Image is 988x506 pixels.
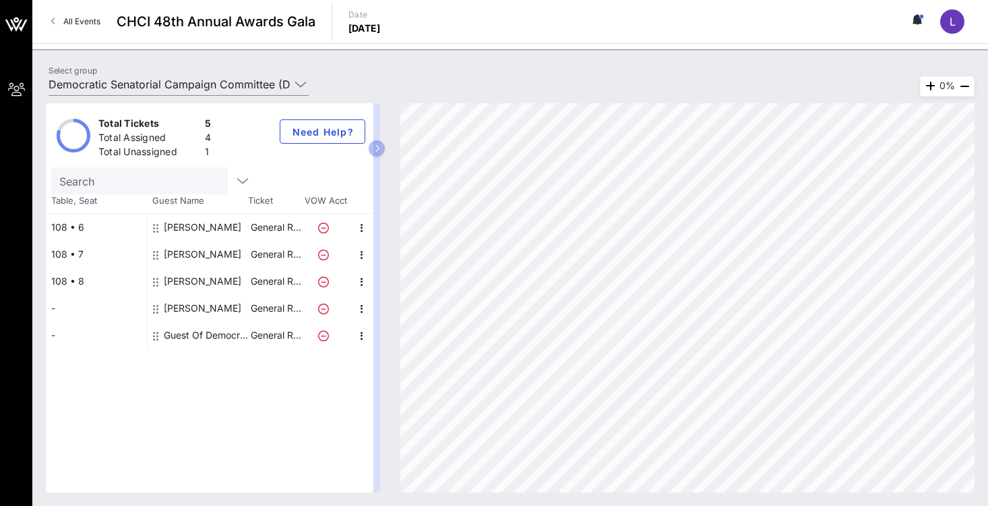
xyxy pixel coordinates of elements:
[950,15,956,28] span: L
[49,65,97,76] label: Select group
[205,131,211,148] div: 4
[46,214,147,241] div: 108 • 6
[164,268,241,295] div: Mariam Hashem
[43,11,109,32] a: All Events
[46,295,147,322] div: -
[147,194,248,208] span: Guest Name
[46,241,147,268] div: 108 • 7
[164,295,241,322] div: Alex Ochoa
[46,322,147,349] div: -
[249,241,303,268] p: General R…
[98,145,199,162] div: Total Unassigned
[117,11,315,32] span: CHCI 48th Annual Awards Gala
[348,8,381,22] p: Date
[164,322,249,349] div: Guest Of Democratic Senatorial Campaign Committee (DSCC)
[940,9,964,34] div: L
[98,117,199,134] div: Total Tickets
[249,322,303,349] p: General R…
[164,214,241,241] div: Londyn Marshall
[98,131,199,148] div: Total Assigned
[280,119,365,144] button: Need Help?
[249,295,303,322] p: General R…
[46,268,147,295] div: 108 • 8
[249,268,303,295] p: General R…
[291,126,354,138] span: Need Help?
[249,214,303,241] p: General R…
[248,194,302,208] span: Ticket
[920,76,975,96] div: 0%
[348,22,381,35] p: [DATE]
[205,145,211,162] div: 1
[302,194,349,208] span: VOW Acct
[63,16,100,26] span: All Events
[46,194,147,208] span: Table, Seat
[205,117,211,134] div: 5
[164,241,241,268] div: Ethan Golde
